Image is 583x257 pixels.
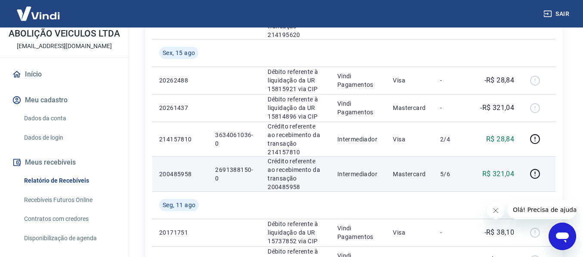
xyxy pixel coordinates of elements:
[21,110,118,127] a: Dados da conta
[480,103,514,113] p: -R$ 321,04
[21,129,118,147] a: Dados de login
[10,0,66,27] img: Vindi
[484,75,515,86] p: -R$ 28,84
[21,210,118,228] a: Contratos com credores
[10,65,118,84] a: Início
[159,135,201,144] p: 214157810
[159,228,201,237] p: 20171751
[163,49,195,57] span: Sex, 15 ago
[486,134,514,144] p: R$ 28,84
[549,223,576,250] iframe: Botão para abrir a janela de mensagens
[268,95,324,121] p: Débito referente à liquidação da UR 15814896 via CIP
[337,135,379,144] p: Intermediador
[21,172,118,190] a: Relatório de Recebíveis
[337,99,379,116] p: Vindi Pagamentos
[268,220,324,245] p: Débito referente à liquidação da UR 15737852 via CIP
[10,91,118,110] button: Meu cadastro
[393,135,426,144] p: Visa
[484,227,515,238] p: -R$ 38,10
[215,165,254,183] p: 2691388150-0
[17,42,112,51] p: [EMAIL_ADDRESS][DOMAIN_NAME]
[21,191,118,209] a: Recebíveis Futuros Online
[159,170,201,178] p: 200485958
[337,170,379,178] p: Intermediador
[440,104,466,112] p: -
[337,224,379,241] p: Vindi Pagamentos
[337,72,379,89] p: Vindi Pagamentos
[21,229,118,247] a: Disponibilização de agenda
[215,131,254,148] p: 3634061036-0
[268,157,324,191] p: Crédito referente ao recebimento da transação 200485958
[393,104,426,112] p: Mastercard
[440,170,466,178] p: 5/6
[393,170,426,178] p: Mastercard
[163,201,195,209] span: Seg, 11 ago
[487,202,504,219] iframe: Fechar mensagem
[9,29,120,38] p: ABOLIÇÃO VEICULOS LTDA
[10,153,118,172] button: Meus recebíveis
[542,6,573,22] button: Sair
[159,104,201,112] p: 20261437
[268,67,324,93] p: Débito referente à liquidação da UR 15815921 via CIP
[268,122,324,156] p: Crédito referente ao recebimento da transação 214157810
[440,135,466,144] p: 2/4
[393,76,426,85] p: Visa
[508,200,576,219] iframe: Mensagem da empresa
[5,6,72,13] span: Olá! Precisa de ajuda?
[159,76,201,85] p: 20262488
[440,228,466,237] p: -
[393,228,426,237] p: Visa
[440,76,466,85] p: -
[482,169,515,179] p: R$ 321,04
